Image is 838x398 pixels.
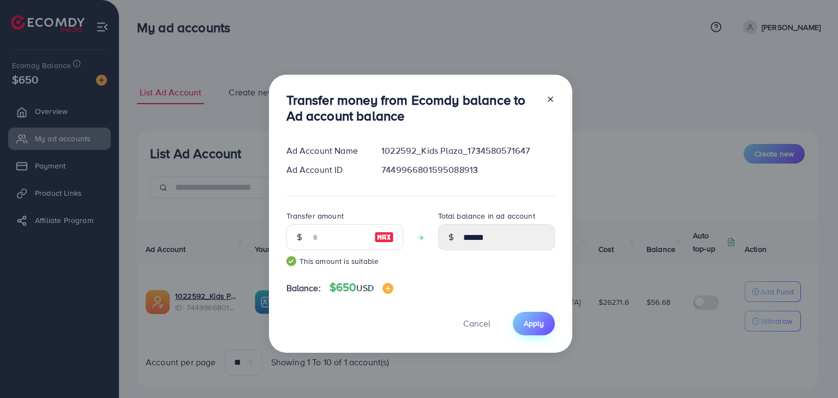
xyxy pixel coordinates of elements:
[438,210,535,221] label: Total balance in ad account
[513,312,555,335] button: Apply
[286,210,344,221] label: Transfer amount
[286,92,537,124] h3: Transfer money from Ecomdy balance to Ad account balance
[792,349,830,390] iframe: Chat
[382,283,393,294] img: image
[330,281,393,294] h4: $650
[278,144,373,157] div: Ad Account Name
[450,312,504,335] button: Cancel
[278,164,373,176] div: Ad Account ID
[286,282,321,294] span: Balance:
[524,318,544,329] span: Apply
[373,164,563,176] div: 7449966801595088913
[286,256,403,267] small: This amount is suitable
[356,282,373,294] span: USD
[286,256,296,266] img: guide
[463,317,490,329] span: Cancel
[374,231,394,244] img: image
[373,144,563,157] div: 1022592_Kids Plaza_1734580571647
